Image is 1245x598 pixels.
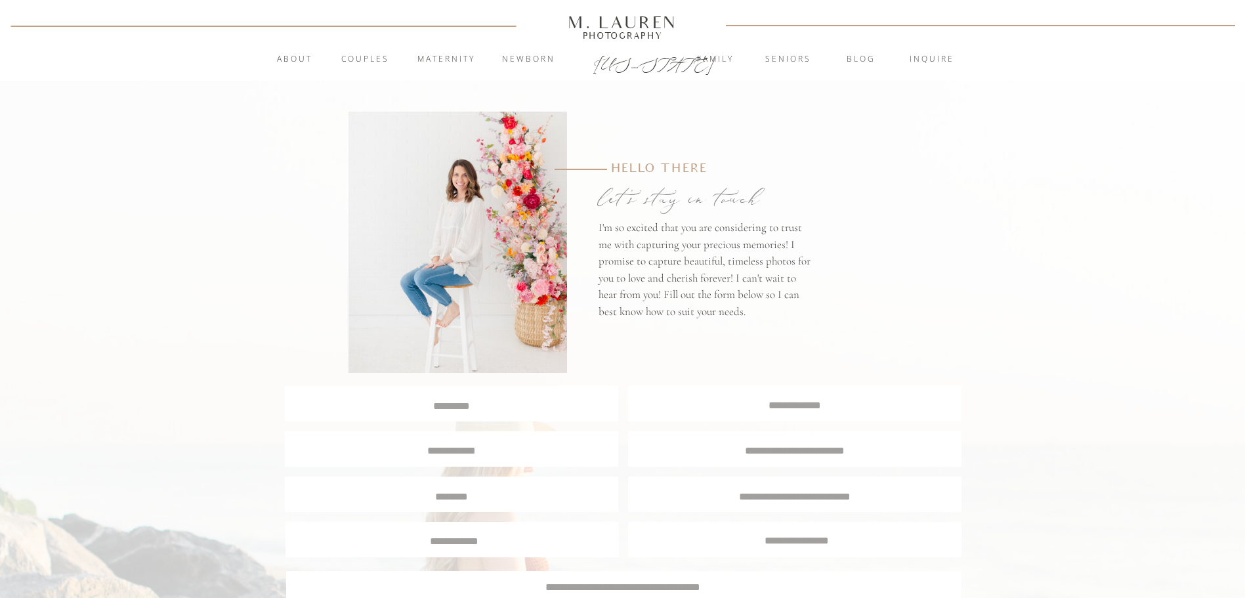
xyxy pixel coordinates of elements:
[897,53,967,66] a: inquire
[599,181,814,216] p: let's stay in touch
[826,53,897,66] a: blog
[494,53,564,66] a: Newborn
[529,15,717,30] a: M. Lauren
[611,160,780,181] p: Hello there
[562,32,683,39] a: Photography
[270,53,320,66] a: About
[599,219,814,331] p: I'm so excited that you are considering to trust me with capturing your precious memories! I prom...
[411,53,482,66] a: Maternity
[593,54,653,70] a: [US_STATE]
[680,53,751,66] a: Family
[330,53,401,66] a: Couples
[753,53,824,66] a: Seniors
